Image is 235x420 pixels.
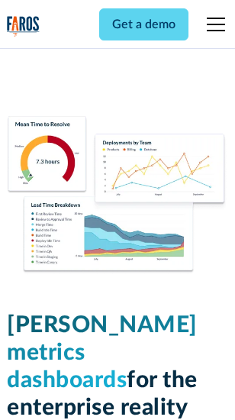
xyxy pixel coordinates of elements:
a: home [7,16,40,37]
a: Get a demo [99,8,188,40]
div: menu [198,6,228,43]
img: Dora Metrics Dashboard [7,116,228,275]
span: [PERSON_NAME] metrics dashboards [7,314,198,392]
img: Logo of the analytics and reporting company Faros. [7,16,40,37]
